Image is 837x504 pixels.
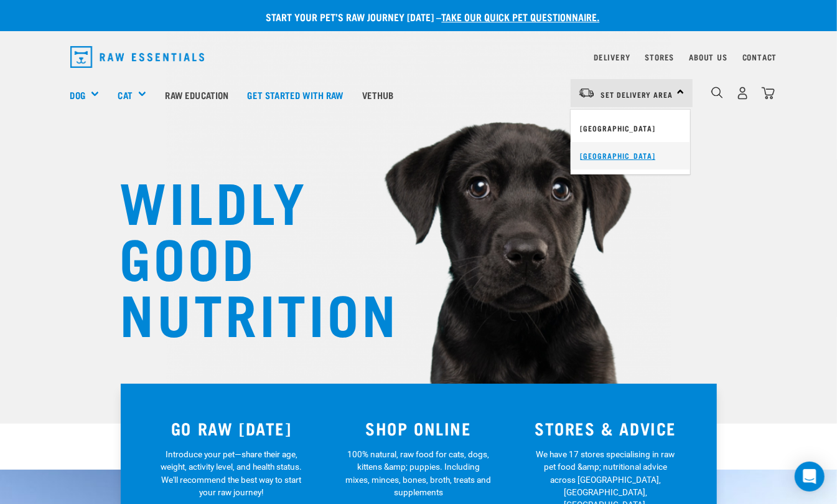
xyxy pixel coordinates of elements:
[520,419,692,438] h3: STORES & ADVICE
[736,87,749,100] img: user.png
[238,70,353,120] a: Get started with Raw
[711,87,723,98] img: home-icon-1@2x.png
[345,448,492,499] p: 100% natural, raw food for cats, dogs, kittens &amp; puppies. Including mixes, minces, bones, bro...
[156,70,238,120] a: Raw Education
[118,88,132,102] a: Cat
[353,70,403,120] a: Vethub
[332,419,505,438] h3: SHOP ONLINE
[70,46,205,68] img: Raw Essentials Logo
[601,92,673,97] span: Set Delivery Area
[795,462,825,492] div: Open Intercom Messenger
[571,142,690,169] a: [GEOGRAPHIC_DATA]
[742,55,777,59] a: Contact
[442,14,600,19] a: take our quick pet questionnaire.
[120,171,369,340] h1: WILDLY GOOD NUTRITION
[571,115,690,142] a: [GEOGRAPHIC_DATA]
[645,55,675,59] a: Stores
[689,55,727,59] a: About Us
[146,419,318,438] h3: GO RAW [DATE]
[70,88,85,102] a: Dog
[762,87,775,100] img: home-icon@2x.png
[60,41,777,73] nav: dropdown navigation
[594,55,630,59] a: Delivery
[158,448,304,499] p: Introduce your pet—share their age, weight, activity level, and health status. We'll recommend th...
[578,87,595,98] img: van-moving.png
